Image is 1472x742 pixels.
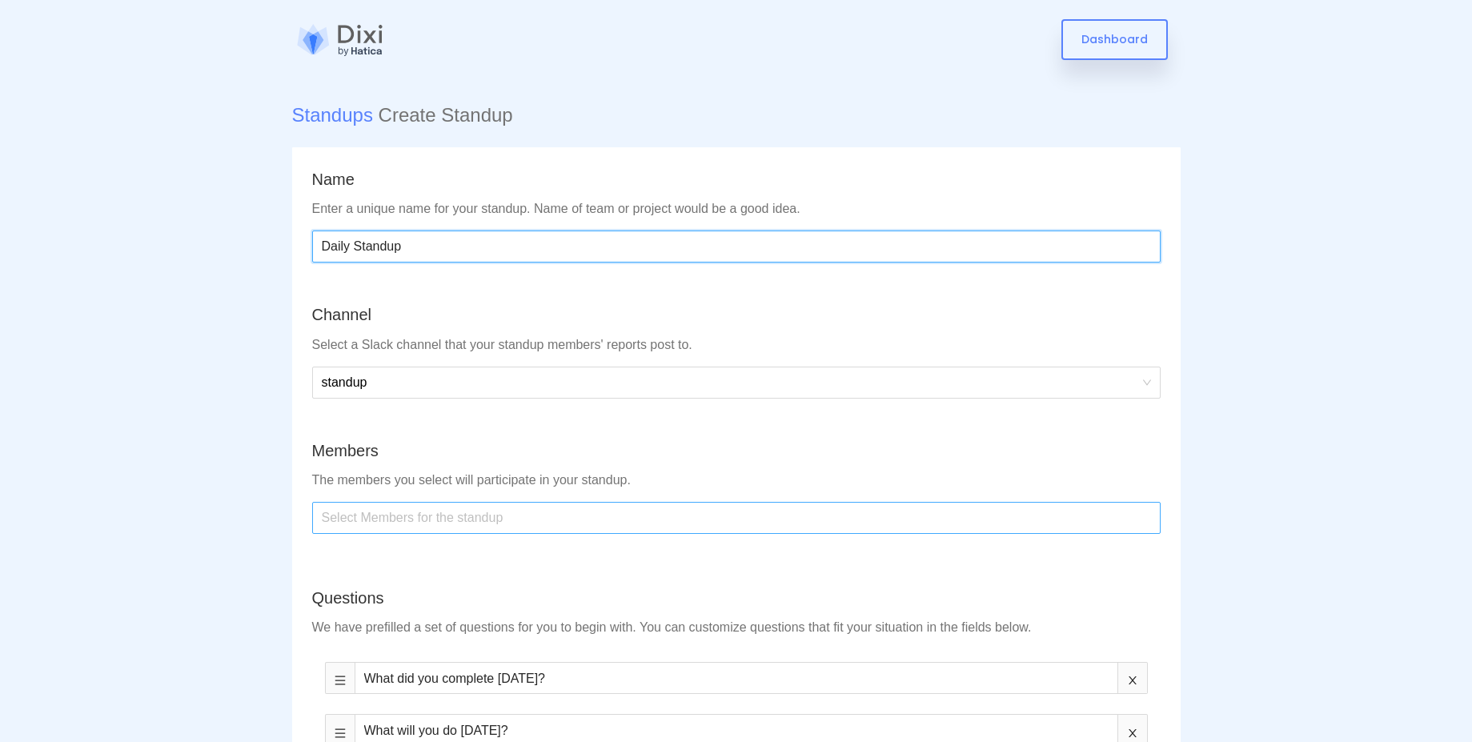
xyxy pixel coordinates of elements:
[312,336,1161,355] div: Select a Slack channel that your standup members' reports post to.
[312,303,1161,327] div: Channel
[335,728,346,739] span: menu
[312,200,1161,219] div: Enter a unique name for your standup. Name of team or project would be a good idea.
[312,619,1161,637] div: We have prefilled a set of questions for you to begin with. You can customize questions that fit ...
[292,104,1181,127] h5: Create Standup
[292,104,373,126] a: Standups
[1127,675,1138,686] span: close
[312,586,1161,611] div: Questions
[312,439,1161,463] div: Members
[335,675,346,686] span: menu
[1127,728,1138,739] span: close
[1061,19,1168,60] a: Dashboard
[312,471,1161,490] div: The members you select will participate in your standup.
[312,231,1161,263] input: Enter name for this standup...
[322,367,1151,398] span: standup
[312,167,1161,192] div: Name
